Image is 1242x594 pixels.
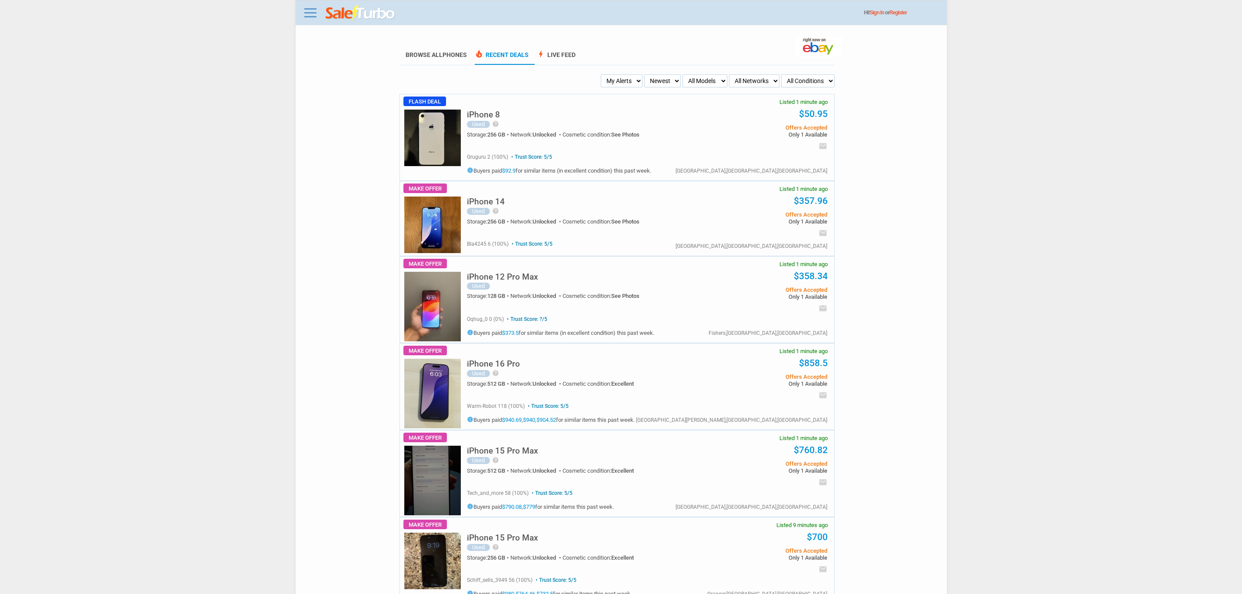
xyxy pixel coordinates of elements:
span: Make Offer [403,520,447,529]
span: Unlocked [533,554,556,561]
span: See Photos [611,218,639,225]
i: info [467,416,473,423]
a: iPhone 14 [467,199,505,206]
a: $940 [523,417,535,423]
i: email [819,478,827,487]
div: Storage: [467,293,510,299]
a: $358.34 [794,271,828,281]
span: 512 GB [487,380,505,387]
span: Flash Deal [403,97,446,106]
div: [GEOGRAPHIC_DATA],[GEOGRAPHIC_DATA],[GEOGRAPHIC_DATA] [676,168,827,174]
h5: iPhone 15 Pro Max [467,447,538,455]
span: Trust Score: 5/5 [526,403,569,409]
a: Register [889,10,907,16]
h5: Buyers paid , for similar items this past week. [467,503,614,510]
span: 256 GB [487,131,505,138]
div: Network: [510,381,563,387]
span: See Photos [611,131,639,138]
div: Used [467,544,490,551]
img: s-l225.jpg [404,110,461,166]
span: Offers Accepted [696,125,827,130]
i: email [819,304,827,313]
i: help [492,457,499,464]
span: Offers Accepted [696,461,827,467]
a: Sign In [870,10,884,16]
span: Trust Score: ?/5 [505,316,547,322]
span: Listed 1 minute ago [779,348,828,354]
span: Unlocked [533,218,556,225]
div: Storage: [467,132,510,137]
span: bolt [536,50,545,58]
a: iPhone 12 Pro Max [467,274,538,281]
i: help [492,120,499,127]
span: Trust Score: 5/5 [530,490,573,496]
span: Excellent [611,554,634,561]
div: Storage: [467,381,510,387]
a: Browse AllPhones [406,51,467,58]
span: oqhug_0 0 (0%) [467,316,504,322]
div: Cosmetic condition: [563,381,634,387]
div: Network: [510,132,563,137]
span: Unlocked [533,131,556,138]
a: iPhone 15 Pro Max [467,448,538,455]
a: $904.52 [536,417,556,423]
img: s-l225.jpg [404,446,461,515]
span: Offers Accepted [696,374,827,380]
div: Storage: [467,468,510,474]
div: Used [467,283,490,290]
span: Make Offer [403,259,447,268]
div: Used [467,370,490,377]
div: Used [467,208,490,215]
i: info [467,503,473,510]
h5: iPhone 12 Pro Max [467,273,538,281]
i: help [492,207,499,214]
span: Unlocked [533,467,556,474]
i: email [819,142,827,150]
a: local_fire_departmentRecent Deals [475,51,529,65]
span: Only 1 Available [696,219,827,224]
span: Excellent [611,380,634,387]
span: See Photos [611,293,639,299]
div: Fishers,[GEOGRAPHIC_DATA],[GEOGRAPHIC_DATA] [709,330,827,336]
h5: iPhone 15 Pro Max [467,534,538,542]
span: Only 1 Available [696,468,827,474]
div: Cosmetic condition: [563,555,634,561]
a: iPhone 16 Pro [467,361,520,368]
span: Listed 9 minutes ago [776,522,828,528]
div: Used [467,457,490,464]
span: Trust Score: 5/5 [534,577,576,583]
span: gruguru 2 (100%) [467,154,508,160]
div: Network: [510,293,563,299]
img: saleturbo.com - Online Deals and Discount Coupons [326,6,396,21]
h5: iPhone 16 Pro [467,360,520,368]
a: boltLive Feed [536,51,576,65]
div: Network: [510,219,563,224]
h5: iPhone 14 [467,197,505,206]
h5: Buyers paid for similar items (in excellent condition) this past week. [467,329,654,336]
a: $858.5 [799,358,828,368]
a: $790.08 [502,504,522,510]
a: $760.82 [794,445,828,455]
span: schiff_sells_3949 56 (100%) [467,577,533,583]
a: $940.69 [502,417,522,423]
span: 256 GB [487,554,505,561]
span: Only 1 Available [696,294,827,300]
span: Trust Score: 5/5 [509,154,552,160]
span: warm-robot 118 (100%) [467,403,525,409]
span: Unlocked [533,380,556,387]
span: Only 1 Available [696,555,827,561]
i: info [467,329,473,336]
div: Cosmetic condition: [563,132,639,137]
a: iPhone 15 Pro Max [467,535,538,542]
div: Cosmetic condition: [563,468,634,474]
span: Excellent [611,467,634,474]
div: Network: [510,468,563,474]
div: Storage: [467,219,510,224]
span: Only 1 Available [696,132,827,137]
i: help [492,544,499,551]
span: tech_and_more 58 (100%) [467,490,529,496]
div: Used [467,121,490,128]
span: Make Offer [403,346,447,355]
i: email [819,565,827,574]
a: $92.9 [502,167,516,174]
